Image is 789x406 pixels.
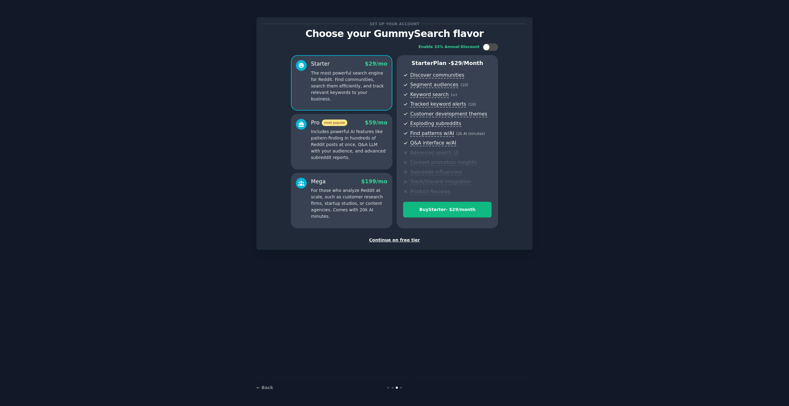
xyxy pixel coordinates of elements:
[311,178,326,185] div: Mega
[456,132,485,136] span: ( 2k AI minutes )
[410,189,450,195] span: Product Reviews
[263,237,526,243] div: Continue on free tier
[263,28,526,39] p: Choose your GummySearch flavor
[365,120,387,126] span: $ 59 /mo
[403,202,492,217] button: BuyStarter- $29/month
[311,119,347,127] div: Pro
[468,102,476,107] span: ( 10 )
[451,93,457,97] span: ( ∞ )
[365,61,387,67] span: $ 29 /mo
[403,206,491,213] div: Buy Starter - $ 29 /month
[311,187,387,220] p: For those who analyze Reddit at scale, such as customer research firms, startup studios, or conte...
[410,111,487,117] span: Customer development themes
[451,60,483,66] span: $ 29 /month
[311,70,387,102] p: The most powerful search engine for Reddit. Find communities, search them efficiently, and track ...
[410,179,471,185] span: Slack/Discord integration
[410,169,462,176] span: Subreddit influencers
[410,91,449,98] span: Keyword search
[410,101,466,108] span: Tracked keyword alerts
[410,82,458,88] span: Segment audiences
[311,128,387,161] p: Includes powerful AI features like pattern-finding in hundreds of Reddit posts at once, Q&A LLM w...
[322,120,348,126] span: most popular
[410,150,458,156] span: Advanced search UI
[256,385,273,390] a: ← Back
[410,140,456,146] span: Q&A interface w/AI
[361,178,387,185] span: $ 199 /mo
[311,60,330,68] div: Starter
[410,72,464,79] span: Discover communities
[403,59,492,67] p: Starter Plan -
[410,120,461,127] span: Exploding subreddits
[410,130,454,137] span: Find patterns w/AI
[369,21,421,27] span: Set up your account
[460,83,468,87] span: ( 10 )
[419,44,480,50] div: Enable 33% Annual Discount
[410,159,476,166] span: Content promotion insights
